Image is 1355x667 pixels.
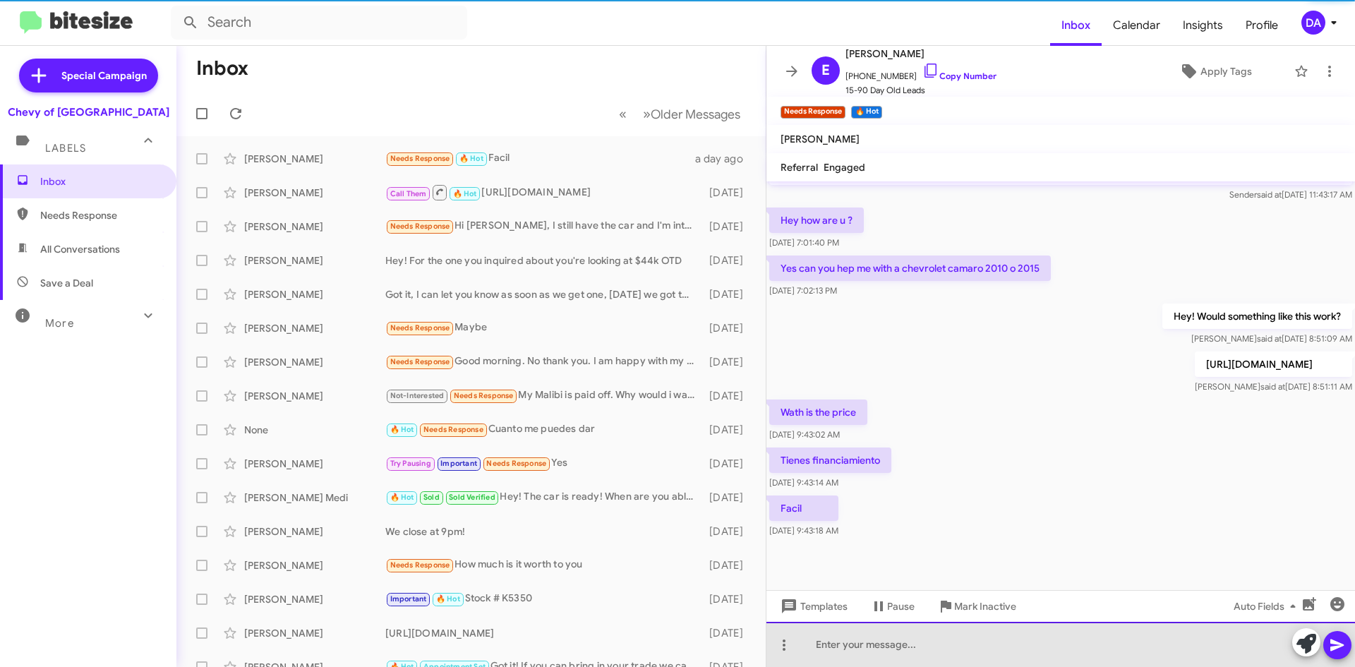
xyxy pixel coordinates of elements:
[390,560,450,570] span: Needs Response
[385,320,702,336] div: Maybe
[390,391,445,400] span: Not-Interested
[40,242,120,256] span: All Conversations
[390,323,450,332] span: Needs Response
[390,425,414,434] span: 🔥 Hot
[926,594,1028,619] button: Mark Inactive
[244,152,385,166] div: [PERSON_NAME]
[385,626,702,640] div: [URL][DOMAIN_NAME]
[769,256,1051,281] p: Yes can you hep me with a chevrolet camaro 2010 o 2015
[486,459,546,468] span: Needs Response
[385,557,702,573] div: How much is it worth to you
[244,287,385,301] div: [PERSON_NAME]
[244,220,385,234] div: [PERSON_NAME]
[244,524,385,539] div: [PERSON_NAME]
[1260,381,1285,392] span: said at
[1257,189,1282,200] span: said at
[459,154,483,163] span: 🔥 Hot
[859,594,926,619] button: Pause
[1301,11,1325,35] div: DA
[702,626,754,640] div: [DATE]
[390,594,427,603] span: Important
[423,493,440,502] span: Sold
[769,285,837,296] span: [DATE] 7:02:13 PM
[651,107,740,122] span: Older Messages
[385,354,702,370] div: Good morning. No thank you. I am happy with my current vehicle.
[244,592,385,606] div: [PERSON_NAME]
[824,161,865,174] span: Engaged
[1289,11,1339,35] button: DA
[1234,5,1289,46] a: Profile
[40,174,160,188] span: Inbox
[385,489,702,505] div: Hey! The car is ready! When are you able to stop by?
[244,626,385,640] div: [PERSON_NAME]
[821,59,830,82] span: E
[390,189,427,198] span: Call Them
[1143,59,1287,84] button: Apply Tags
[385,150,695,167] div: Facil
[610,100,635,128] button: Previous
[385,524,702,539] div: We close at 9pm!
[1172,5,1234,46] a: Insights
[244,186,385,200] div: [PERSON_NAME]
[423,425,483,434] span: Needs Response
[171,6,467,40] input: Search
[887,594,915,619] span: Pause
[1257,333,1282,344] span: said at
[702,558,754,572] div: [DATE]
[1200,59,1252,84] span: Apply Tags
[1234,594,1301,619] span: Auto Fields
[781,161,818,174] span: Referral
[702,592,754,606] div: [DATE]
[778,594,848,619] span: Templates
[390,357,450,366] span: Needs Response
[781,133,860,145] span: [PERSON_NAME]
[1050,5,1102,46] a: Inbox
[702,389,754,403] div: [DATE]
[390,154,450,163] span: Needs Response
[385,184,702,201] div: [URL][DOMAIN_NAME]
[1102,5,1172,46] a: Calendar
[695,152,754,166] div: a day ago
[634,100,749,128] button: Next
[244,457,385,471] div: [PERSON_NAME]
[385,421,702,438] div: Cuanto me puedes dar
[385,287,702,301] div: Got it, I can let you know as soon as we get one, [DATE] we got two Premiere 2026 but both are black
[845,83,996,97] span: 15-90 Day Old Leads
[1195,381,1352,392] span: [PERSON_NAME] [DATE] 8:51:11 AM
[244,491,385,505] div: [PERSON_NAME] Medi
[244,321,385,335] div: [PERSON_NAME]
[436,594,460,603] span: 🔥 Hot
[702,423,754,437] div: [DATE]
[19,59,158,92] a: Special Campaign
[196,57,248,80] h1: Inbox
[702,524,754,539] div: [DATE]
[769,477,838,488] span: [DATE] 9:43:14 AM
[40,208,160,222] span: Needs Response
[61,68,147,83] span: Special Campaign
[8,105,169,119] div: Chevy of [GEOGRAPHIC_DATA]
[454,391,514,400] span: Needs Response
[390,459,431,468] span: Try Pausing
[619,105,627,123] span: «
[385,218,702,234] div: Hi [PERSON_NAME], I still have the car and I'm interested in getting a price
[769,447,891,473] p: Tienes financiamiento
[244,558,385,572] div: [PERSON_NAME]
[385,253,702,268] div: Hey! For the one you inquired about you're looking at $44k OTD
[385,591,702,607] div: Stock # K5350
[1162,304,1352,329] p: Hey! Would something like this work?
[643,105,651,123] span: »
[702,253,754,268] div: [DATE]
[769,237,839,248] span: [DATE] 7:01:40 PM
[244,253,385,268] div: [PERSON_NAME]
[954,594,1016,619] span: Mark Inactive
[45,317,74,330] span: More
[781,106,845,119] small: Needs Response
[769,429,840,440] span: [DATE] 9:43:02 AM
[702,220,754,234] div: [DATE]
[702,321,754,335] div: [DATE]
[769,525,838,536] span: [DATE] 9:43:18 AM
[845,62,996,83] span: [PHONE_NUMBER]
